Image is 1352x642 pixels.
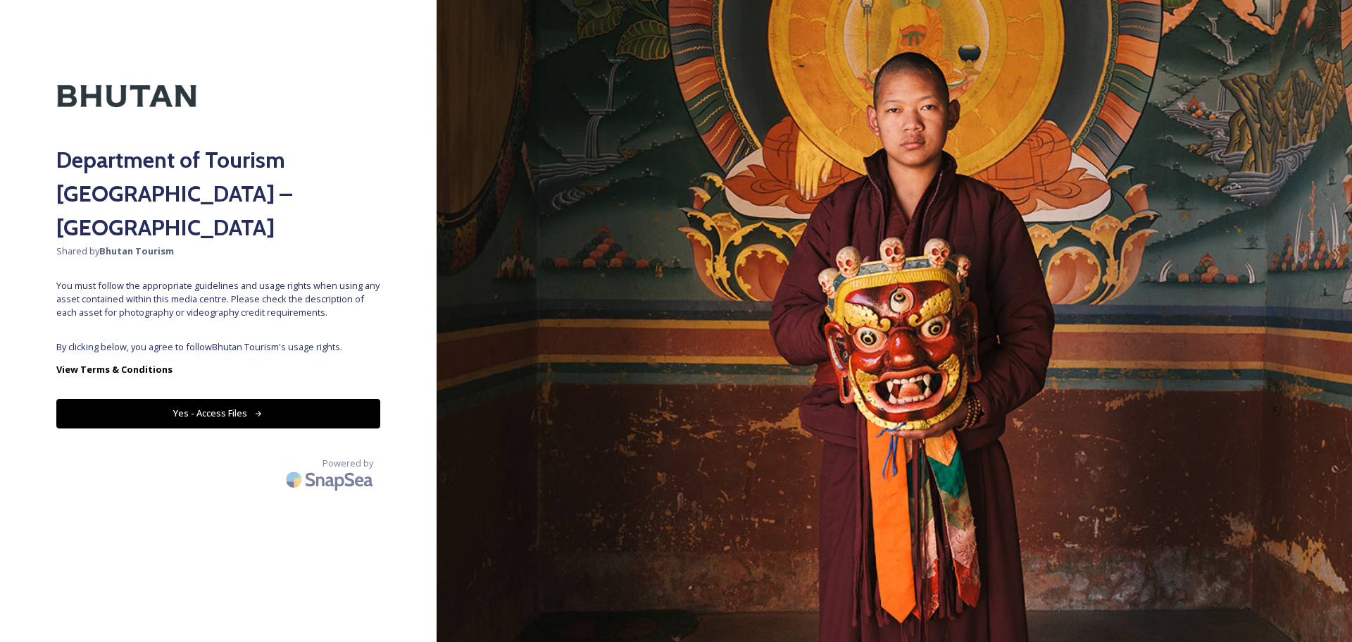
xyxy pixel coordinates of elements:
[99,245,174,257] strong: Bhutan Tourism
[56,245,380,258] span: Shared by
[56,399,380,428] button: Yes - Access Files
[56,340,380,354] span: By clicking below, you agree to follow Bhutan Tourism 's usage rights.
[282,463,380,496] img: SnapSea Logo
[56,56,197,136] img: Kingdom-of-Bhutan-Logo.png
[56,361,380,378] a: View Terms & Conditions
[56,363,173,376] strong: View Terms & Conditions
[56,143,380,245] h2: Department of Tourism [GEOGRAPHIC_DATA] – [GEOGRAPHIC_DATA]
[56,279,380,320] span: You must follow the appropriate guidelines and usage rights when using any asset contained within...
[323,457,373,470] span: Powered by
